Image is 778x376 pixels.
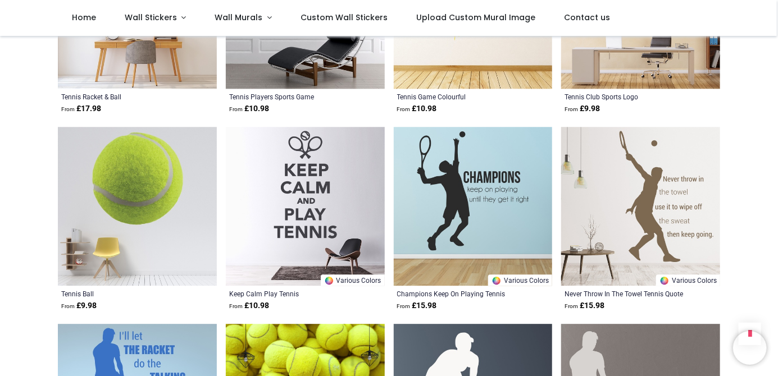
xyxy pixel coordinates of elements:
[226,127,385,286] img: Keep Calm Play Tennis Wall Sticker
[229,303,243,309] span: From
[492,276,502,286] img: Color Wheel
[61,92,183,101] a: Tennis Racket & Ball
[61,303,75,309] span: From
[565,289,686,298] a: Never Throw In The Towel Tennis Quote
[321,274,385,286] a: Various Colors
[733,331,767,365] iframe: Brevo live chat
[301,12,388,23] span: Custom Wall Stickers
[61,289,183,298] a: Tennis Ball
[229,289,351,298] a: Keep Calm Play Tennis
[565,12,611,23] span: Contact us
[397,300,437,311] strong: £ 15.98
[561,127,720,286] img: Never Throw In The Towel Tennis Quote Wall Sticker
[61,300,97,311] strong: £ 9.98
[416,12,535,23] span: Upload Custom Mural Image
[229,103,269,114] strong: £ 10.98
[565,92,686,101] a: Tennis Club Sports Logo
[125,12,177,23] span: Wall Stickers
[61,103,101,114] strong: £ 17.98
[58,127,217,286] img: Tennis Ball Wall Sticker
[72,12,96,23] span: Home
[324,276,334,286] img: Color Wheel
[397,92,519,101] a: Tennis Game Colourful
[61,106,75,112] span: From
[397,106,411,112] span: From
[229,92,351,101] a: Tennis Players Sports Game
[565,303,578,309] span: From
[215,12,263,23] span: Wall Murals
[397,103,437,114] strong: £ 10.98
[229,300,269,311] strong: £ 10.98
[229,106,243,112] span: From
[488,274,552,286] a: Various Colors
[565,103,600,114] strong: £ 9.98
[659,276,670,286] img: Color Wheel
[394,127,553,286] img: Champions Keep On Playing Tennis Quote Wall Sticker
[565,300,604,311] strong: £ 15.98
[565,106,578,112] span: From
[397,303,411,309] span: From
[656,274,720,286] a: Various Colors
[397,289,519,298] a: Champions Keep On Playing Tennis Quote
